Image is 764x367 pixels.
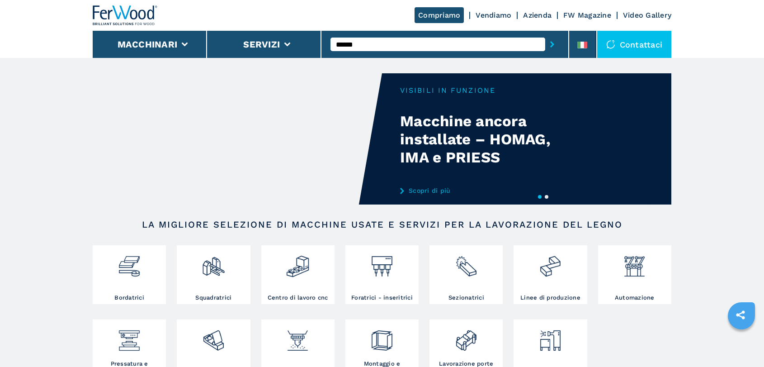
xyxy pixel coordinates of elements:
iframe: Chat [726,326,757,360]
img: levigatrici_2.png [202,322,226,353]
a: sharethis [729,304,752,326]
a: Foratrici - inseritrici [345,245,419,304]
button: 2 [545,195,548,199]
h3: Squadratrici [195,294,231,302]
a: Compriamo [415,7,464,23]
h2: LA MIGLIORE SELEZIONE DI MACCHINE USATE E SERVIZI PER LA LAVORAZIONE DEL LEGNO [122,219,642,230]
img: aspirazione_1.png [538,322,562,353]
a: Azienda [523,11,552,19]
a: Scopri di più [400,187,577,194]
button: 1 [538,195,542,199]
img: montaggio_imballaggio_2.png [370,322,394,353]
a: Video Gallery [623,11,671,19]
img: centro_di_lavoro_cnc_2.png [286,248,310,278]
a: Centro di lavoro cnc [261,245,335,304]
img: automazione.png [623,248,646,278]
h3: Centro di lavoro cnc [268,294,328,302]
h3: Sezionatrici [448,294,484,302]
img: verniciatura_1.png [286,322,310,353]
img: foratrici_inseritrici_2.png [370,248,394,278]
video: Your browser does not support the video tag. [93,73,382,205]
img: sezionatrici_2.png [454,248,478,278]
a: Linee di produzione [514,245,587,304]
h3: Automazione [615,294,655,302]
a: Sezionatrici [429,245,503,304]
a: Bordatrici [93,245,166,304]
h3: Foratrici - inseritrici [351,294,413,302]
img: squadratrici_2.png [202,248,226,278]
a: Vendiamo [476,11,511,19]
img: pressa-strettoia.png [117,322,141,353]
img: lavorazione_porte_finestre_2.png [454,322,478,353]
img: Ferwood [93,5,158,25]
a: FW Magazine [563,11,611,19]
a: Automazione [598,245,671,304]
a: Squadratrici [177,245,250,304]
button: submit-button [545,34,559,55]
h3: Linee di produzione [520,294,580,302]
button: Macchinari [118,39,178,50]
img: bordatrici_1.png [117,248,141,278]
img: Contattaci [606,40,615,49]
img: linee_di_produzione_2.png [538,248,562,278]
h3: Bordatrici [114,294,144,302]
div: Contattaci [597,31,672,58]
button: Servizi [243,39,280,50]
